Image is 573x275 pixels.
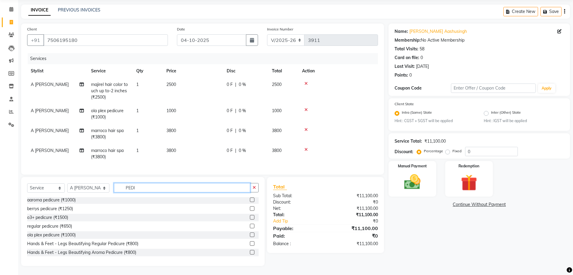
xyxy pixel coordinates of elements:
[166,82,176,87] span: 2500
[484,118,564,124] small: Hint : IGST will be applied
[27,34,44,46] button: +91
[326,212,383,218] div: ₹11,100.00
[409,72,412,78] div: 0
[420,55,423,61] div: 0
[58,7,100,13] a: PREVIOUS INVOICES
[269,225,326,232] div: Payable:
[227,147,233,154] span: 0 F
[395,72,408,78] div: Points:
[298,64,378,78] th: Action
[399,172,426,191] img: _cash.svg
[267,27,293,32] label: Invoice Number
[87,64,133,78] th: Service
[269,232,326,239] div: Paid:
[91,128,124,140] span: marroco hair spa (₹3800)
[395,101,414,107] label: Client State
[458,163,479,169] label: Redemption
[395,28,408,35] div: Name:
[27,223,72,229] div: regular pedicure (₹650)
[269,218,335,224] a: Add Tip
[272,82,282,87] span: 2500
[27,64,87,78] th: Stylist
[239,81,246,88] span: 0 %
[91,82,128,100] span: majirel hair color touch up to-2 inches (₹2500)
[163,64,223,78] th: Price
[335,218,383,224] div: ₹0
[503,7,538,16] button: Create New
[540,7,562,16] button: Save
[398,163,427,169] label: Manual Payment
[223,64,268,78] th: Disc
[133,64,163,78] th: Qty
[451,84,536,93] input: Enter Offer / Coupon Code
[424,138,446,144] div: ₹11,100.00
[272,148,282,153] span: 3800
[166,128,176,133] span: 3800
[31,148,69,153] span: A [PERSON_NAME]
[326,193,383,199] div: ₹11,100.00
[269,205,326,212] div: Net:
[326,232,383,239] div: ₹0
[136,128,139,133] span: 1
[235,81,236,88] span: |
[27,27,37,32] label: Client
[456,172,482,193] img: _gift.svg
[326,241,383,247] div: ₹11,100.00
[235,108,236,114] span: |
[538,84,555,93] button: Apply
[268,64,298,78] th: Total
[409,28,467,35] a: [PERSON_NAME] Aashusingh
[114,183,250,192] input: Search or Scan
[269,199,326,205] div: Discount:
[27,241,138,247] div: Hands & Feet - Legs Beautifying Regular Pedicure (₹800)
[235,128,236,134] span: |
[269,193,326,199] div: Sub Total:
[395,37,564,43] div: No Active Membership
[227,81,233,88] span: 0 F
[272,128,282,133] span: 3800
[31,108,69,113] span: A [PERSON_NAME]
[136,82,139,87] span: 1
[239,147,246,154] span: 0 %
[27,214,68,221] div: o3+ pedicure (₹1500)
[395,118,475,124] small: Hint : CGST + SGST will be applied
[395,138,422,144] div: Service Total:
[420,46,424,52] div: 58
[269,241,326,247] div: Balance :
[269,212,326,218] div: Total:
[31,82,69,87] span: A [PERSON_NAME]
[239,108,246,114] span: 0 %
[27,249,136,256] div: Hands & Feet - Legs Beautifying Aroma Pedicure (₹800)
[395,37,421,43] div: Membership:
[272,108,282,113] span: 1000
[402,110,432,117] label: Intra (Same) State
[31,128,69,133] span: A [PERSON_NAME]
[136,148,139,153] span: 1
[177,27,185,32] label: Date
[424,148,443,154] label: Percentage
[326,199,383,205] div: ₹0
[166,148,176,153] span: 3800
[27,232,76,238] div: ola plex pedicure (₹1000)
[416,63,429,70] div: [DATE]
[395,85,451,91] div: Coupon Code
[136,108,139,113] span: 1
[395,63,415,70] div: Last Visit:
[43,34,168,46] input: Search by Name/Mobile/Email/Code
[227,108,233,114] span: 0 F
[28,5,51,16] a: INVOICE
[91,148,124,160] span: marroco hair spa (₹3800)
[395,149,413,155] div: Discount:
[395,55,419,61] div: Card on file:
[452,148,461,154] label: Fixed
[27,197,76,203] div: aaroma pedicure (₹1000)
[27,206,73,212] div: berrys pedicure (₹1250)
[239,128,246,134] span: 0 %
[28,53,383,64] div: Services
[91,108,124,120] span: ola plex pedicure (₹1000)
[326,225,383,232] div: ₹11,100.00
[395,46,418,52] div: Total Visits:
[326,205,383,212] div: ₹11,100.00
[491,110,521,117] label: Inter (Other) State
[235,147,236,154] span: |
